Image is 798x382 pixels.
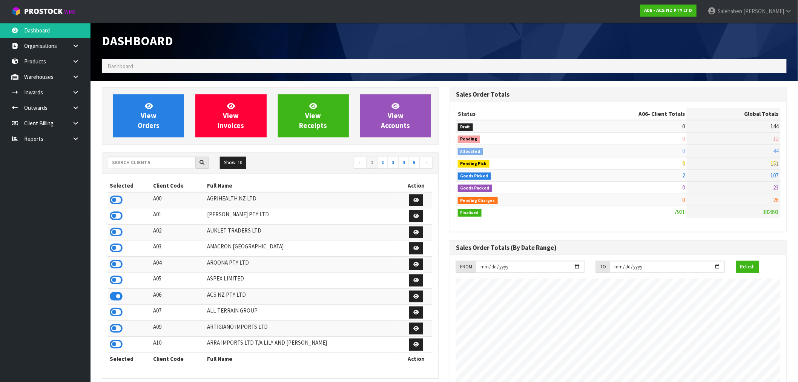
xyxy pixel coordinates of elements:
[458,160,490,168] span: Pending Pick
[205,180,400,192] th: Full Name
[674,208,685,216] span: 7921
[151,240,205,257] td: A03
[419,157,433,169] a: →
[377,157,388,169] a: 2
[456,91,781,98] h3: Sales Order Totals
[205,305,400,321] td: ALL TERRAIN GROUP
[771,160,779,167] span: 151
[108,180,151,192] th: Selected
[682,196,685,203] span: 0
[682,172,685,179] span: 2
[151,192,205,208] td: A00
[682,184,685,191] span: 0
[400,353,433,365] th: Action
[640,5,697,17] a: A06 - ACS NZ PTY LTD
[151,208,205,225] td: A01
[360,94,431,137] a: ViewAccounts
[299,102,327,130] span: View Receipts
[458,209,482,217] span: Finalised
[398,157,409,169] a: 4
[456,244,781,251] h3: Sales Order Totals (By Date Range)
[151,337,205,353] td: A10
[400,180,433,192] th: Action
[276,157,433,170] nav: Page navigation
[24,6,63,16] span: ProStock
[771,172,779,179] span: 107
[64,8,76,15] small: WMS
[220,157,246,169] button: Show: 10
[682,123,685,130] span: 0
[195,94,266,137] a: ViewInvoices
[102,33,173,49] span: Dashboard
[11,6,21,16] img: cube-alt.png
[458,173,491,180] span: Goods Picked
[151,273,205,289] td: A05
[456,261,476,273] div: FROM
[596,261,610,273] div: TO
[205,224,400,240] td: AUKLET TRADERS LTD
[151,305,205,321] td: A07
[771,123,779,130] span: 144
[682,160,685,167] span: 0
[718,8,742,15] span: Salehaben
[151,224,205,240] td: A02
[205,208,400,225] td: [PERSON_NAME] PTY LTD
[113,94,184,137] a: ViewOrders
[687,108,781,120] th: Global Totals
[151,320,205,337] td: A09
[682,135,685,142] span: 0
[367,157,378,169] a: 1
[458,148,483,156] span: Allocated
[108,157,196,168] input: Search clients
[458,197,498,205] span: Pending Charges
[278,94,349,137] a: ViewReceipts
[458,185,492,192] span: Goods Packed
[205,273,400,289] td: ASPEX LIMITED
[645,7,692,14] strong: A06 - ACS NZ PTY LTD
[205,337,400,353] td: ARRA IMPORTS LTD T/A LILY AND [PERSON_NAME]
[773,196,779,203] span: 26
[151,288,205,305] td: A06
[218,102,244,130] span: View Invoices
[458,136,480,143] span: Pending
[205,256,400,273] td: AROONA PTY LTD
[205,288,400,305] td: ACS NZ PTY LTD
[388,157,399,169] a: 3
[409,157,420,169] a: 5
[638,110,648,117] span: A06
[107,63,133,70] span: Dashboard
[354,157,367,169] a: ←
[773,184,779,191] span: 23
[138,102,160,130] span: View Orders
[151,180,205,192] th: Client Code
[563,108,687,120] th: - Client Totals
[743,8,784,15] span: [PERSON_NAME]
[205,240,400,257] td: AMACRON [GEOGRAPHIC_DATA]
[205,192,400,208] td: AGRIHEALTH NZ LTD
[682,147,685,154] span: 0
[151,353,205,365] th: Client Code
[381,102,410,130] span: View Accounts
[456,108,563,120] th: Status
[458,123,473,131] span: Draft
[205,320,400,337] td: ARTIGIANO IMPORTS LTD
[736,261,759,273] button: Refresh
[151,256,205,273] td: A04
[763,208,779,216] span: 382893
[773,135,779,142] span: 12
[773,147,779,154] span: 44
[205,353,400,365] th: Full Name
[108,353,151,365] th: Selected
